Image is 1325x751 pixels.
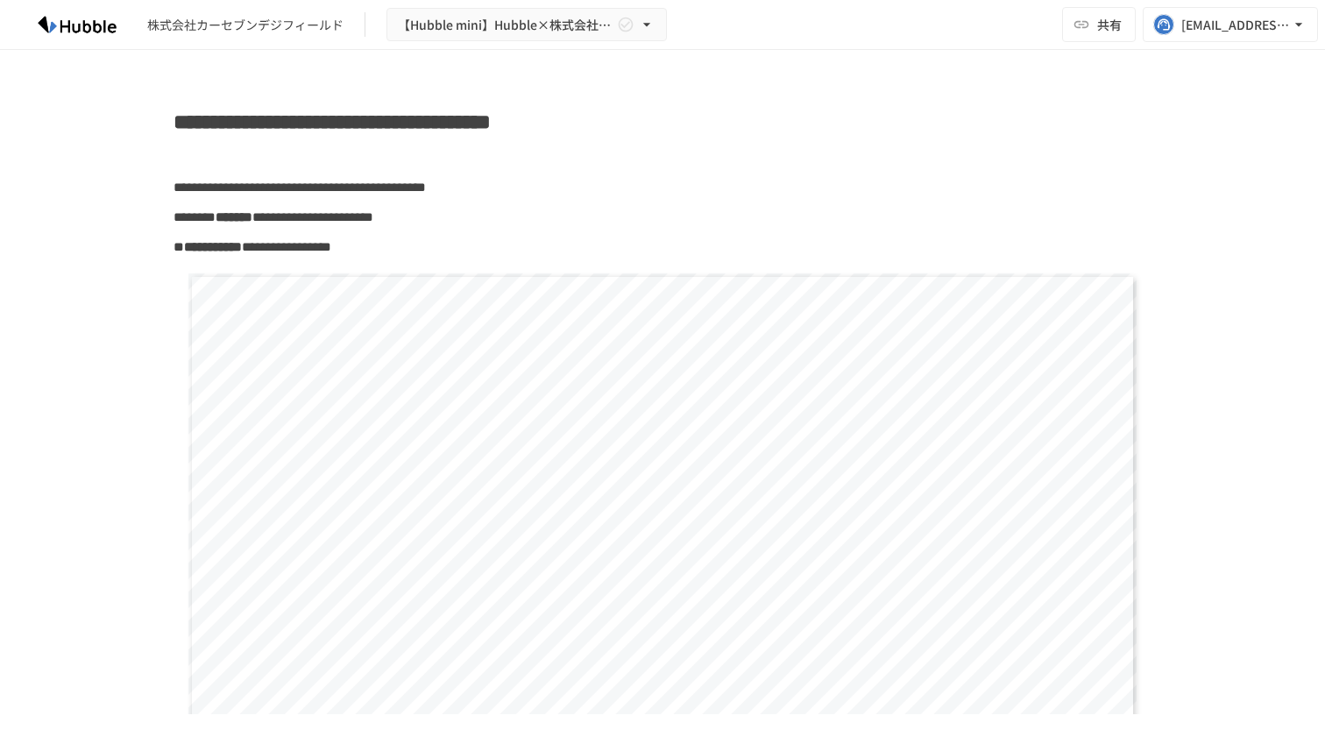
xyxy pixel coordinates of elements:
button: 共有 [1062,7,1136,42]
button: 【Hubble mini】Hubble×株式会社カーセブンデジフィールド オンボーディングプロジェクト [386,8,667,42]
div: [EMAIL_ADDRESS][DOMAIN_NAME] [1181,14,1290,36]
button: [EMAIL_ADDRESS][DOMAIN_NAME] [1143,7,1318,42]
span: 【Hubble mini】Hubble×株式会社カーセブンデジフィールド オンボーディングプロジェクト [398,14,613,36]
span: 共有 [1097,15,1122,34]
img: HzDRNkGCf7KYO4GfwKnzITak6oVsp5RHeZBEM1dQFiQ [21,11,133,39]
div: 株式会社カーセブンデジフィールド [147,16,344,34]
